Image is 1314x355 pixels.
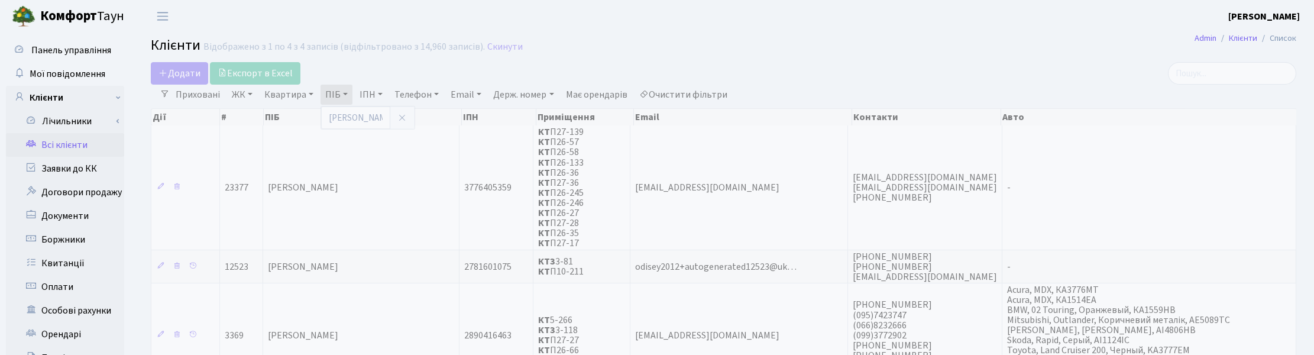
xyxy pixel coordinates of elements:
b: КТ [538,237,550,250]
a: Мої повідомлення [6,62,124,86]
a: Email [446,85,486,105]
a: Телефон [390,85,444,105]
nav: breadcrumb [1177,26,1314,51]
a: Клієнти [6,86,124,109]
a: Додати [151,62,208,85]
b: КТ [538,334,550,347]
span: [PHONE_NUMBER] [PHONE_NUMBER] [EMAIL_ADDRESS][DOMAIN_NAME] [853,250,997,283]
a: Боржники [6,228,124,251]
span: [PERSON_NAME] [268,181,338,194]
th: Email [634,109,852,125]
a: Оплати [6,275,124,299]
b: КТ [538,186,550,199]
span: 12523 [225,260,248,273]
a: Має орендарів [561,85,632,105]
div: Відображено з 1 по 4 з 4 записів (відфільтровано з 14,960 записів). [203,41,485,53]
a: Документи [6,204,124,228]
a: Експорт в Excel [210,62,300,85]
span: 23377 [225,181,248,194]
span: Панель управління [31,44,111,57]
a: Очистити фільтри [635,85,732,105]
th: Авто [1001,109,1296,125]
th: Приміщення [536,109,634,125]
span: 3369 [225,329,244,342]
button: Переключити навігацію [148,7,177,26]
b: КТ [538,156,550,169]
b: КТ3 [538,255,555,268]
b: КТ [538,206,550,220]
span: - [1007,181,1011,194]
span: 3-81 П10-211 [538,255,584,278]
th: ПІБ [264,109,462,125]
a: ЖК [227,85,257,105]
a: [PERSON_NAME] [1228,9,1300,24]
a: ІПН [355,85,387,105]
b: КТ3 [538,324,555,337]
span: 3776405359 [464,181,512,194]
span: [PERSON_NAME] [268,260,338,273]
span: Клієнти [151,35,200,56]
span: odisey2012+autogenerated12523@uk… [635,260,797,273]
a: Всі клієнти [6,133,124,157]
span: - [1007,260,1011,273]
span: Таун [40,7,124,27]
span: [EMAIL_ADDRESS][DOMAIN_NAME] [635,181,779,194]
th: # [220,109,264,125]
b: Комфорт [40,7,97,25]
th: ІПН [462,109,536,125]
span: П27-139 П26-57 П26-58 П26-133 П26-36 П27-36 П26-245 П26-246 П26-27 П27-28 П26-35 П27-17 [538,125,584,250]
a: Приховані [171,85,225,105]
b: КТ [538,166,550,179]
span: [PERSON_NAME] [268,329,338,342]
a: Орендарі [6,322,124,346]
b: КТ [538,217,550,230]
img: logo.png [12,5,35,28]
a: Держ. номер [488,85,558,105]
a: Панель управління [6,38,124,62]
a: Заявки до КК [6,157,124,180]
a: Особові рахунки [6,299,124,322]
b: КТ [538,176,550,189]
b: КТ [538,314,550,327]
b: КТ [538,146,550,159]
th: Дії [151,109,220,125]
b: КТ [538,265,550,278]
b: КТ [538,196,550,209]
b: [PERSON_NAME] [1228,10,1300,23]
th: Контакти [852,109,1001,125]
input: Пошук... [1168,62,1296,85]
span: [EMAIL_ADDRESS][DOMAIN_NAME] [635,329,779,342]
span: 2781601075 [464,260,512,273]
a: Договори продажу [6,180,124,204]
b: КТ [538,135,550,149]
span: Додати [158,67,200,80]
a: Лічильники [14,109,124,133]
b: КТ [538,227,550,240]
span: Мої повідомлення [30,67,105,80]
a: ПІБ [321,85,352,105]
a: Клієнти [1229,32,1257,44]
a: Квартира [260,85,318,105]
b: КТ [538,125,550,138]
a: Скинути [487,41,523,53]
span: [EMAIL_ADDRESS][DOMAIN_NAME] [EMAIL_ADDRESS][DOMAIN_NAME] [PHONE_NUMBER] [853,171,997,204]
a: Admin [1195,32,1216,44]
span: 2890416463 [464,329,512,342]
li: Список [1257,32,1296,45]
a: Квитанції [6,251,124,275]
